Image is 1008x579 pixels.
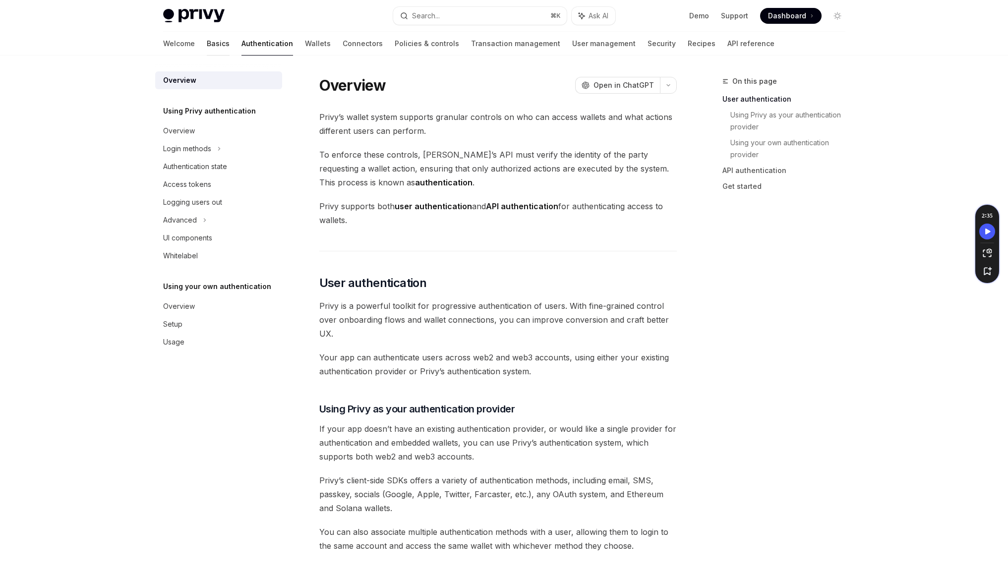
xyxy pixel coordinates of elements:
div: UI components [163,232,212,244]
a: User authentication [722,91,853,107]
a: API reference [727,32,774,56]
div: Logging users out [163,196,222,208]
a: Access tokens [155,175,282,193]
div: Setup [163,318,182,330]
a: Welcome [163,32,195,56]
a: UI components [155,229,282,247]
h5: Using Privy authentication [163,105,256,117]
a: Authentication state [155,158,282,175]
div: Advanced [163,214,197,226]
button: Toggle dark mode [830,8,845,24]
div: Usage [163,336,184,348]
a: Overview [155,122,282,140]
span: User authentication [319,275,427,291]
strong: user authentication [395,201,472,211]
span: ⌘ K [550,12,561,20]
a: Whitelabel [155,247,282,265]
a: Overview [155,297,282,315]
div: Search... [412,10,440,22]
span: Ask AI [589,11,608,21]
div: Overview [163,74,196,86]
a: API authentication [722,163,853,178]
div: Login methods [163,143,211,155]
a: Usage [155,333,282,351]
a: Setup [155,315,282,333]
a: Basics [207,32,230,56]
span: Open in ChatGPT [593,80,654,90]
span: Privy’s client-side SDKs offers a variety of authentication methods, including email, SMS, passke... [319,473,677,515]
a: Connectors [343,32,383,56]
a: Overview [155,71,282,89]
span: If your app doesn’t have an existing authentication provider, or would like a single provider for... [319,422,677,463]
a: Support [721,11,748,21]
a: User management [572,32,636,56]
a: Logging users out [155,193,282,211]
a: Transaction management [471,32,560,56]
a: Policies & controls [395,32,459,56]
a: Authentication [241,32,293,56]
span: Privy’s wallet system supports granular controls on who can access wallets and what actions diffe... [319,110,677,138]
a: Dashboard [760,8,822,24]
img: light logo [163,9,225,23]
a: Wallets [305,32,331,56]
span: You can also associate multiple authentication methods with a user, allowing them to login to the... [319,525,677,553]
div: Whitelabel [163,250,198,262]
span: Dashboard [768,11,806,21]
span: Privy is a powerful toolkit for progressive authentication of users. With fine-grained control ov... [319,299,677,341]
a: Recipes [688,32,715,56]
strong: authentication [415,177,473,187]
span: To enforce these controls, [PERSON_NAME]’s API must verify the identity of the party requesting a... [319,148,677,189]
a: Using Privy as your authentication provider [730,107,853,135]
div: Access tokens [163,178,211,190]
span: On this page [732,75,777,87]
h1: Overview [319,76,386,94]
h5: Using your own authentication [163,281,271,292]
button: Search...⌘K [393,7,567,25]
span: Your app can authenticate users across web2 and web3 accounts, using either your existing authent... [319,350,677,378]
div: Overview [163,125,195,137]
span: Privy supports both and for authenticating access to wallets. [319,199,677,227]
strong: API authentication [486,201,558,211]
span: Using Privy as your authentication provider [319,402,515,416]
div: Authentication state [163,161,227,173]
button: Open in ChatGPT [575,77,660,94]
div: Overview [163,300,195,312]
a: Get started [722,178,853,194]
a: Using your own authentication provider [730,135,853,163]
button: Ask AI [572,7,615,25]
a: Demo [689,11,709,21]
a: Security [648,32,676,56]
